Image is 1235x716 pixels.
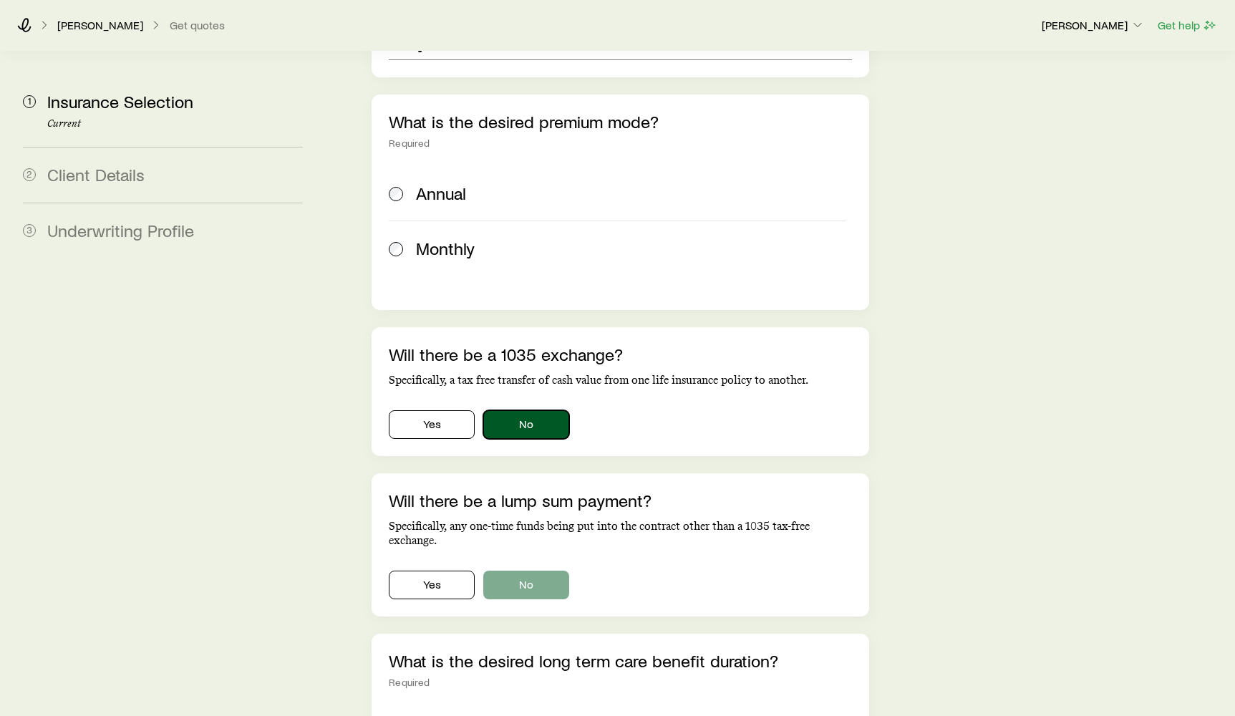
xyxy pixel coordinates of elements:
p: Specifically, any one-time funds being put into the contract other than a 1035 tax-free exchange. [389,519,852,548]
p: Will there be a lump sum payment? [389,490,852,511]
button: Get quotes [169,19,226,32]
p: Current [47,118,303,130]
div: Required [389,677,852,688]
button: Yes [389,571,475,599]
p: [PERSON_NAME] [57,18,143,32]
span: 2 [23,168,36,181]
input: Monthly [389,242,403,256]
p: What is the desired long term care benefit duration? [389,651,852,671]
div: Required [389,137,852,149]
button: [PERSON_NAME] [1041,17,1146,34]
button: No [483,571,569,599]
p: Specifically, a tax free transfer of cash value from one life insurance policy to another. [389,373,852,387]
button: Get help [1157,17,1218,34]
button: Yes [389,410,475,439]
span: Monthly [416,238,475,258]
p: Will there be a 1035 exchange? [389,344,852,364]
span: Underwriting Profile [47,220,194,241]
span: Client Details [47,164,145,185]
span: 3 [23,224,36,237]
p: [PERSON_NAME] [1042,18,1145,32]
input: Annual [389,187,403,201]
button: No [483,410,569,439]
span: Insurance Selection [47,91,193,112]
span: Annual [416,183,466,203]
p: What is the desired premium mode? [389,112,852,132]
span: 1 [23,95,36,108]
